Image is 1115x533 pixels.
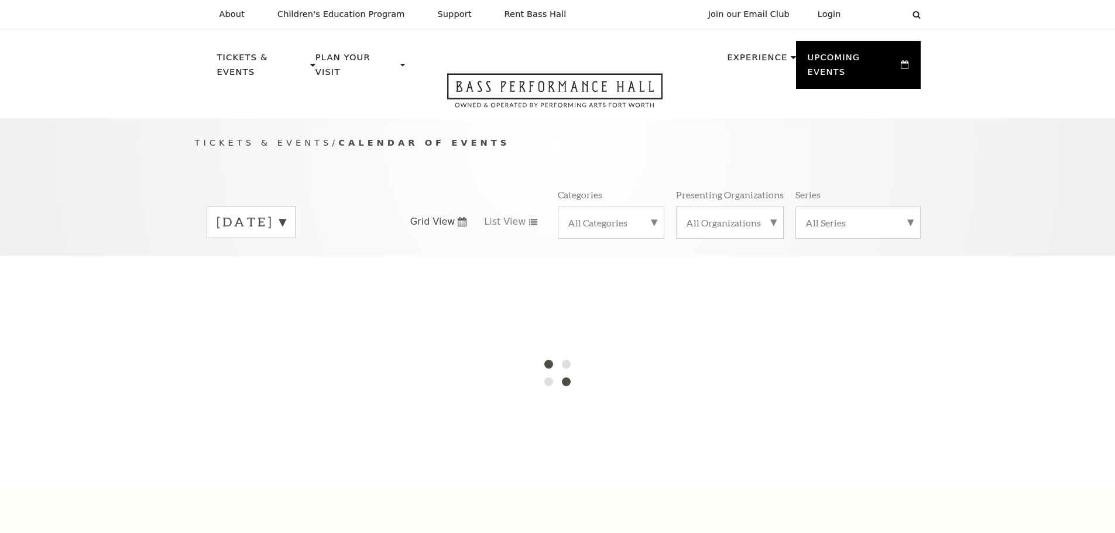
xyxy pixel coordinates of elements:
[195,136,921,150] p: /
[219,9,245,19] p: About
[484,215,526,228] span: List View
[217,213,286,231] label: [DATE]
[438,9,472,19] p: Support
[217,50,308,86] p: Tickets & Events
[410,215,455,228] span: Grid View
[315,50,397,86] p: Plan Your Visit
[558,188,602,201] p: Categories
[808,50,898,86] p: Upcoming Events
[277,9,405,19] p: Children's Education Program
[676,188,784,201] p: Presenting Organizations
[795,188,821,201] p: Series
[727,50,787,71] p: Experience
[338,137,510,147] span: Calendar of Events
[505,9,567,19] p: Rent Bass Hall
[686,216,774,229] label: All Organizations
[195,137,332,147] span: Tickets & Events
[805,216,911,229] label: All Series
[568,216,654,229] label: All Categories
[860,9,901,20] select: Select:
